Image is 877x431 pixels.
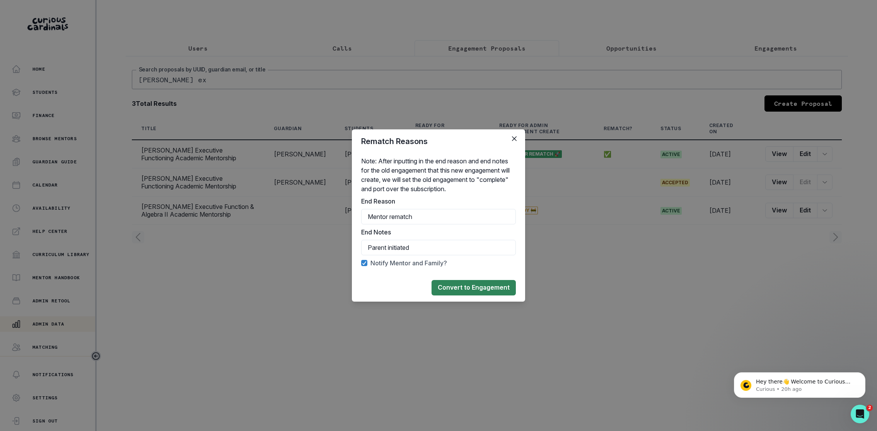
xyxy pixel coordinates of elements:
[867,405,873,411] span: 2
[370,258,447,268] span: Notify Mentor and Family?
[361,156,516,193] p: Note: After inputting in the end reason and end notes for the old engagement that this new engage...
[361,197,511,206] label: End Reason
[722,356,877,410] iframe: Intercom notifications message
[352,129,525,153] header: Rematch Reasons
[432,280,516,295] button: Convert to Engagement
[361,227,511,237] label: End Notes
[508,132,520,145] button: Close
[851,405,869,423] iframe: Intercom live chat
